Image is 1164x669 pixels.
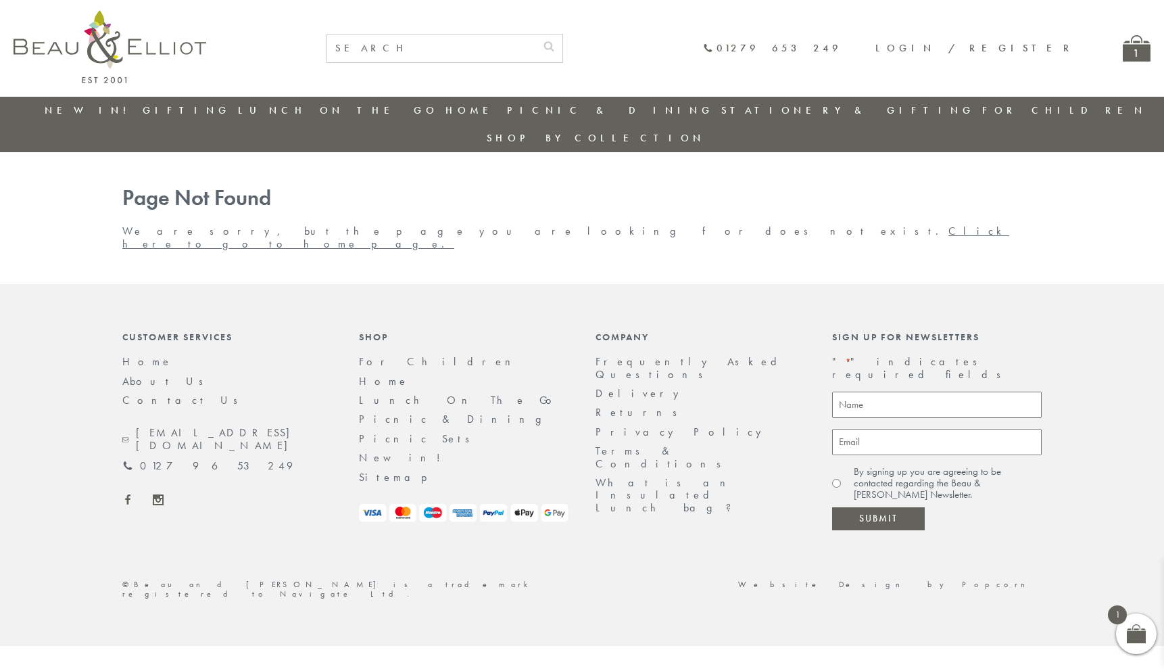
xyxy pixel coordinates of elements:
[359,412,555,426] a: Picnic & Dining
[832,331,1042,342] div: Sign up for newsletters
[109,186,1055,250] div: We are sorry, but the page you are looking for does not exist.
[122,354,172,369] a: Home
[832,429,1042,455] input: Email
[982,103,1146,117] a: For Children
[487,131,705,145] a: Shop by collection
[359,470,445,484] a: Sitemap
[1108,605,1127,624] span: 1
[596,386,686,400] a: Delivery
[14,10,206,83] img: logo
[359,504,568,522] img: payment-logos.png
[445,103,500,117] a: Home
[122,224,1009,250] a: Click here to go to home page.
[596,476,742,515] a: What is an Insulated Lunch bag?
[122,374,212,388] a: About Us
[596,331,805,342] div: Company
[596,405,686,419] a: Returns
[596,354,785,381] a: Frequently Asked Questions
[327,34,535,62] input: SEARCH
[122,427,332,452] a: [EMAIL_ADDRESS][DOMAIN_NAME]
[738,579,1042,590] a: Website Design by Popcorn
[875,41,1075,55] a: Login / Register
[238,103,438,117] a: Lunch On The Go
[1123,35,1150,62] a: 1
[109,580,582,599] div: ©Beau and [PERSON_NAME] is a trademark registered to Navigate Ltd.
[359,354,521,369] a: For Children
[596,425,769,439] a: Privacy Policy
[854,466,1042,501] label: By signing up you are agreeing to be contacted regarding the Beau & [PERSON_NAME] Newsletter.
[45,103,135,117] a: New in!
[721,103,975,117] a: Stationery & Gifting
[832,392,1042,418] input: Name
[122,331,332,342] div: Customer Services
[832,356,1042,381] p: " " indicates required fields
[596,444,730,470] a: Terms & Conditions
[507,103,714,117] a: Picnic & Dining
[703,43,842,54] a: 01279 653 249
[359,393,560,407] a: Lunch On The Go
[143,103,231,117] a: Gifting
[359,432,479,446] a: Picnic Sets
[359,331,568,342] div: Shop
[832,507,925,530] input: Submit
[359,451,450,465] a: New in!
[122,460,293,472] a: 01279 653 249
[122,186,1042,211] h1: Page Not Found
[122,393,247,407] a: Contact Us
[359,374,409,388] a: Home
